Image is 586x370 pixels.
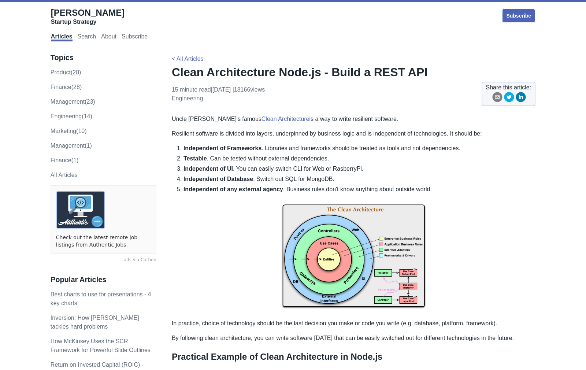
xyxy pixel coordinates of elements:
[51,7,125,26] a: [PERSON_NAME]Startup Strategy
[78,33,96,41] a: Search
[502,8,535,23] a: Subscribe
[183,175,535,184] li: . Switch out SQL for MongoDB.
[504,92,514,105] button: twitter
[122,33,148,41] a: Subscribe
[51,157,78,163] a: Finance(1)
[51,8,125,18] span: [PERSON_NAME]
[56,191,105,229] img: ads via Carbon
[51,18,125,26] div: Startup Strategy
[172,129,535,138] p: Resilient software is divided into layers, underpinned by business logic and is independent of te...
[172,115,535,123] p: Uncle [PERSON_NAME]'s famous is a way to write resilient software.
[183,164,535,173] li: . You can easily switch CLI for Web or RasberryPi.
[183,154,535,163] li: . Can be tested without external dependencies.
[51,84,82,90] a: finance(28)
[262,116,309,122] a: Clean Architecture
[172,56,204,62] a: < All Articles
[172,65,535,79] h1: Clean Architecture Node.js - Build a REST API
[51,257,156,263] a: ads via Carbon
[516,92,526,105] button: linkedin
[51,172,78,178] a: All Articles
[51,113,92,119] a: engineering(14)
[56,234,151,248] a: Check out the latest remote job listings from Authentic Jobs.
[101,33,116,41] a: About
[183,145,262,151] strong: Independent of Frameworks
[233,86,265,93] span: | 18166 views
[51,69,81,75] a: product(28)
[51,53,156,62] h3: Topics
[172,95,203,101] a: engineering
[51,315,139,330] a: Inversion: How [PERSON_NAME] tackles hard problems
[51,143,92,149] a: Management(1)
[183,185,535,194] li: . Business rules don't know anything about outside world.
[183,166,233,172] strong: Independent of UI
[172,85,265,103] p: 15 minute read | [DATE]
[51,291,151,306] a: Best charts to use for presentations - 4 key charts
[183,176,253,182] strong: Independent of Database
[277,200,430,313] img: The Clean Architecture diagram
[51,99,95,105] a: management(23)
[51,33,73,41] a: Articles
[183,186,283,192] strong: Independent of any external agency
[492,92,502,105] button: email
[183,155,207,162] strong: Testable
[172,351,535,365] h2: Practical Example of Clean Architecture in Node.js
[172,319,535,328] p: In practice, choice of technology should be the last decision you make or code you write (e.g. da...
[183,144,535,153] li: . Libraries and frameworks should be treated as tools and not dependencies.
[172,334,535,343] p: By following clean architecture, you can write software [DATE] that can be easily switched out fo...
[486,83,531,92] span: Share this article:
[51,275,156,284] h3: Popular Articles
[51,338,151,353] a: How McKinsey Uses the SCR Framework for Powerful Slide Outlines
[51,128,87,134] a: marketing(10)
